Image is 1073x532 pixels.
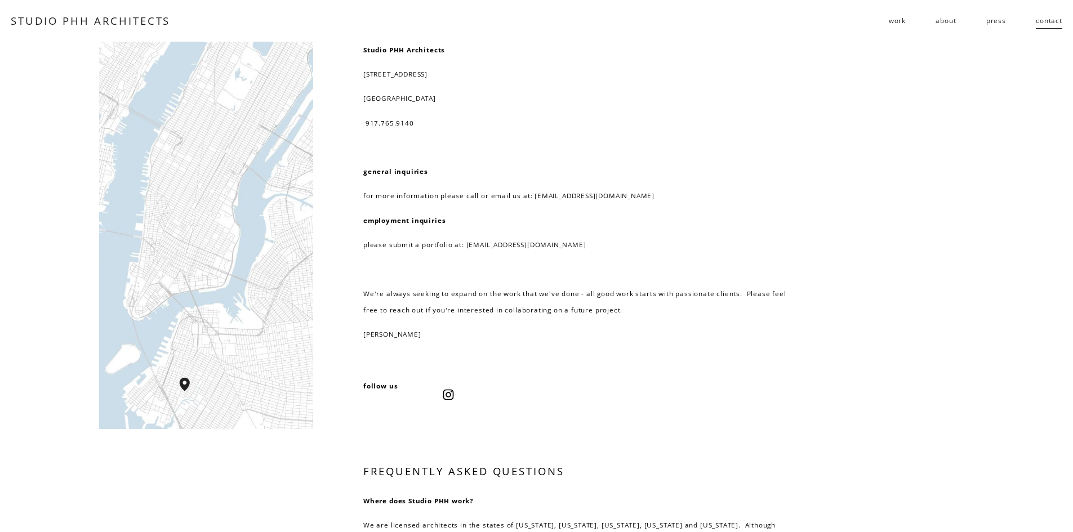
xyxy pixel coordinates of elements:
strong: follow us [363,381,398,390]
p: for more information please call or email us at: [EMAIL_ADDRESS][DOMAIN_NAME] [363,187,798,204]
p: [PERSON_NAME] [363,326,798,342]
p: [GEOGRAPHIC_DATA] [363,90,798,106]
h3: FREQUENTLY ASKED QUESTIONS [363,464,798,479]
a: press [986,12,1006,30]
strong: general inquiries [363,167,428,176]
strong: Where does Studio PHH work? [363,496,474,505]
a: Instagram [443,389,454,400]
a: about [936,12,956,30]
p: 917.765.9140 [363,115,798,131]
p: We're always seeking to expand on the work that we've done - all good work starts with passionate... [363,285,798,319]
p: please submit a portfolio at: [EMAIL_ADDRESS][DOMAIN_NAME] [363,236,798,253]
p: [STREET_ADDRESS] [363,66,798,82]
a: STUDIO PHH ARCHITECTS [11,14,170,28]
span: work [889,12,906,29]
a: contact [1036,12,1062,30]
strong: Studio PHH Architects [363,45,445,54]
a: folder dropdown [889,12,906,30]
strong: employment inquiries [363,216,446,225]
